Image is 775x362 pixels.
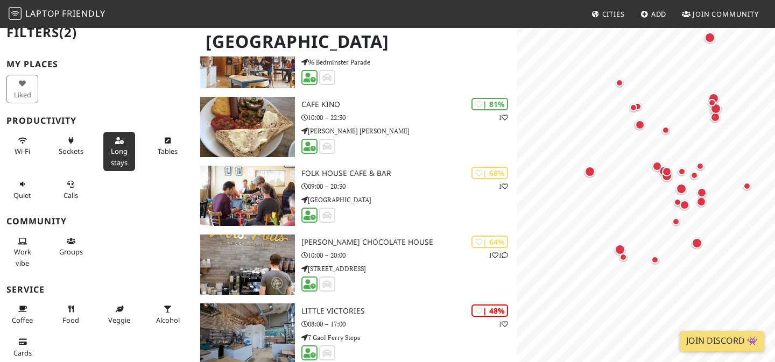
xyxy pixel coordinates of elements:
[691,172,703,184] div: Map marker
[152,300,184,329] button: Alcohol
[584,166,600,181] div: Map marker
[710,107,723,119] div: Map marker
[62,8,105,19] span: Friendly
[59,23,77,41] span: (2)
[662,167,676,181] div: Map marker
[152,132,184,160] button: Tables
[301,195,517,205] p: [GEOGRAPHIC_DATA]
[6,16,187,49] h2: Filters
[59,146,83,156] span: Power sockets
[634,103,647,116] div: Map marker
[111,146,128,167] span: Long stays
[301,169,517,178] h3: Folk House Cafe & Bar
[6,285,187,295] h3: Service
[704,32,720,47] div: Map marker
[25,8,60,19] span: Laptop
[636,4,671,24] a: Add
[680,200,694,214] div: Map marker
[301,332,517,343] p: 7 Gaol Ferry Steps
[194,166,517,226] a: Folk House Cafe & Bar | 68% 1 Folk House Cafe & Bar 09:00 – 20:30 [GEOGRAPHIC_DATA]
[651,9,667,19] span: Add
[619,253,632,266] div: Map marker
[710,103,725,118] div: Map marker
[6,232,38,272] button: Work vibe
[103,132,135,171] button: Long stays
[616,79,629,92] div: Map marker
[471,98,508,110] div: | 81%
[743,182,756,195] div: Map marker
[471,236,508,248] div: | 64%
[15,146,30,156] span: Stable Wi-Fi
[9,5,105,24] a: LaptopFriendly LaptopFriendly
[301,307,517,316] h3: Little Victories
[64,190,78,200] span: Video/audio calls
[498,319,508,329] p: 1
[200,235,295,295] img: Mrs. Potts Chocolate House
[587,4,629,24] a: Cities
[55,232,87,261] button: Groups
[659,166,673,180] div: Map marker
[693,9,759,19] span: Join Community
[108,315,130,325] span: Veggie
[59,247,83,257] span: Group tables
[301,264,517,274] p: [STREET_ADDRESS]
[9,7,22,20] img: LaptopFriendly
[14,247,31,267] span: People working
[635,120,649,134] div: Map marker
[13,348,32,358] span: Credit cards
[471,167,508,179] div: | 68%
[708,99,721,112] div: Map marker
[200,166,295,226] img: Folk House Cafe & Bar
[6,300,38,329] button: Coffee
[200,97,295,157] img: Cafe Kino
[301,250,517,260] p: 10:00 – 20:00
[301,100,517,109] h3: Cafe Kino
[301,238,517,247] h3: [PERSON_NAME] Chocolate House
[55,175,87,204] button: Calls
[6,175,38,204] button: Quiet
[489,250,508,260] p: 1 1
[62,315,79,325] span: Food
[197,27,515,56] h1: [GEOGRAPHIC_DATA]
[301,319,517,329] p: 08:00 – 17:00
[661,171,677,186] div: Map marker
[678,168,691,181] div: Map marker
[301,112,517,123] p: 10:00 – 22:30
[6,132,38,160] button: Wi-Fi
[630,104,643,117] div: Map marker
[103,300,135,329] button: Veggie
[158,146,178,156] span: Work-friendly tables
[602,9,625,19] span: Cities
[156,315,180,325] span: Alcohol
[194,235,517,295] a: Mrs. Potts Chocolate House | 64% 11 [PERSON_NAME] Chocolate House 10:00 – 20:00 [STREET_ADDRESS]
[301,181,517,191] p: 09:00 – 20:30
[672,218,685,231] div: Map marker
[194,97,517,157] a: Cafe Kino | 81% 1 Cafe Kino 10:00 – 22:30 [PERSON_NAME] [PERSON_NAME]
[678,4,763,24] a: Join Community
[692,238,707,253] div: Map marker
[55,132,87,160] button: Sockets
[6,333,38,361] button: Cards
[652,161,666,175] div: Map marker
[674,198,687,211] div: Map marker
[13,190,31,200] span: Quiet
[55,300,87,329] button: Food
[498,181,508,191] p: 1
[498,112,508,123] p: 1
[12,315,33,325] span: Coffee
[651,256,664,269] div: Map marker
[6,59,187,69] h3: My Places
[301,126,517,136] p: [PERSON_NAME] [PERSON_NAME]
[697,188,711,202] div: Map marker
[710,112,724,126] div: Map marker
[615,244,630,259] div: Map marker
[471,304,508,317] div: | 48%
[662,126,675,139] div: Map marker
[676,183,691,198] div: Map marker
[6,116,187,126] h3: Productivity
[6,216,187,226] h3: Community
[696,197,710,211] div: Map marker
[708,93,723,108] div: Map marker
[696,162,709,175] div: Map marker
